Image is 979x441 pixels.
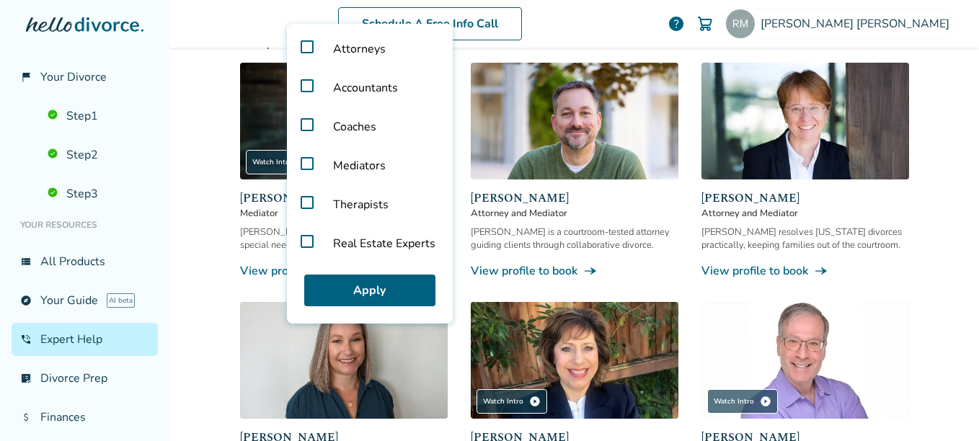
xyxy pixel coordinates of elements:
span: [PERSON_NAME] [PERSON_NAME] [240,190,448,207]
div: Watch Intro [246,150,316,174]
span: Attorneys [322,30,397,68]
span: Real Estate Experts [322,224,447,263]
a: attach_moneyFinances [12,401,158,434]
span: Attorney and Mediator [701,207,909,220]
div: [PERSON_NAME] helps families, especially with special needs, resolve conflict peacefully. [240,226,448,251]
img: Cart [696,15,714,32]
span: Therapists [322,185,400,224]
button: Apply [304,275,435,306]
a: view_listAll Products [12,245,158,278]
span: view_list [20,256,32,267]
a: View profile to bookline_end_arrow_notch [701,263,909,279]
a: View profile to bookline_end_arrow_notch [240,263,448,279]
a: exploreYour GuideAI beta [12,284,158,317]
span: line_end_arrow_notch [814,264,828,278]
a: help [668,15,685,32]
div: [PERSON_NAME] is a courtroom-tested attorney guiding clients through collaborative divorce. [471,226,678,251]
span: Coaches [322,107,388,146]
a: flag_2Your Divorce [12,61,158,94]
img: ramiller24@hotmail.com [726,9,755,38]
img: Sandra Giudici [471,302,678,419]
span: Attorney and Mediator [471,207,678,220]
span: flag_2 [20,71,32,83]
img: Neil Forester [471,63,678,179]
span: list_alt_check [20,373,32,384]
a: phone_in_talkExpert Help [12,323,158,356]
img: Claudia Brown Coulter [240,63,448,179]
a: Step2 [39,138,158,171]
div: Watch Intro [707,389,778,414]
a: list_alt_checkDivorce Prep [12,362,158,395]
img: Desiree Howard [240,302,448,419]
span: explore [20,295,32,306]
span: Mediator [240,207,448,220]
span: play_circle [760,396,771,407]
div: Watch Intro [477,389,547,414]
a: Schedule A Free Info Call [338,7,522,40]
span: attach_money [20,411,32,423]
span: play_circle [529,396,541,407]
a: View profile to bookline_end_arrow_notch [471,263,678,279]
span: Accountants [322,68,409,107]
span: [PERSON_NAME] [701,190,909,207]
a: Step1 [39,99,158,133]
span: phone_in_talk [20,334,32,345]
a: Step3 [39,177,158,210]
div: [PERSON_NAME] resolves [US_STATE] divorces practically, keeping families out of the courtroom. [701,226,909,251]
span: [PERSON_NAME] [PERSON_NAME] [761,16,955,32]
span: Your Divorce [40,69,107,85]
iframe: Chat Widget [907,372,979,441]
li: Your Resources [12,210,158,239]
img: Anne Mania [701,63,909,179]
span: Mediators [322,146,397,185]
span: line_end_arrow_notch [583,264,598,278]
img: Jeff Landers [701,302,909,419]
span: [PERSON_NAME] [471,190,678,207]
span: AI beta [107,293,135,308]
